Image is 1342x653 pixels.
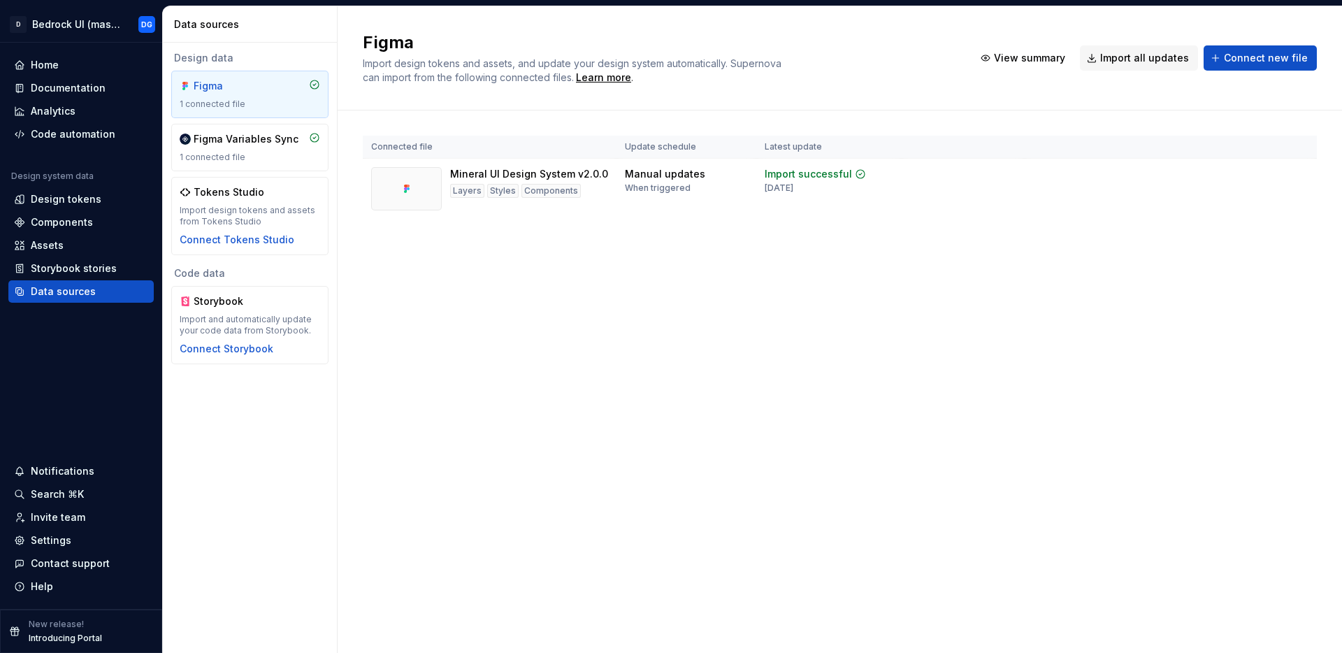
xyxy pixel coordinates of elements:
div: Figma [194,79,261,93]
h2: Figma [363,31,957,54]
div: Storybook stories [31,261,117,275]
a: Data sources [8,280,154,303]
a: Tokens StudioImport design tokens and assets from Tokens StudioConnect Tokens Studio [171,177,329,255]
div: Data sources [174,17,331,31]
a: Documentation [8,77,154,99]
div: Import design tokens and assets from Tokens Studio [180,205,320,227]
a: Components [8,211,154,234]
button: Contact support [8,552,154,575]
th: Connected file [363,136,616,159]
div: Import and automatically update your code data from Storybook. [180,314,320,336]
button: Connect Tokens Studio [180,233,294,247]
div: Figma Variables Sync [194,132,298,146]
div: Documentation [31,81,106,95]
div: Data sources [31,285,96,299]
th: Update schedule [616,136,756,159]
div: Tokens Studio [194,185,264,199]
button: Connect Storybook [180,342,273,356]
div: Search ⌘K [31,487,84,501]
a: Home [8,54,154,76]
div: Design system data [11,171,94,182]
span: . [574,73,633,83]
span: Import all updates [1100,51,1189,65]
div: D [10,16,27,33]
button: Notifications [8,460,154,482]
div: Layers [450,184,484,198]
a: Figma Variables Sync1 connected file [171,124,329,171]
a: Analytics [8,100,154,122]
div: Design tokens [31,192,101,206]
p: Introducing Portal [29,633,102,644]
a: StorybookImport and automatically update your code data from Storybook.Connect Storybook [171,286,329,364]
a: Learn more [576,71,631,85]
div: Components [521,184,581,198]
div: When triggered [625,182,691,194]
a: Storybook stories [8,257,154,280]
div: Design data [171,51,329,65]
button: Help [8,575,154,598]
button: Search ⌘K [8,483,154,505]
div: Styles [487,184,519,198]
div: Notifications [31,464,94,478]
button: Connect new file [1204,45,1317,71]
span: Connect new file [1224,51,1308,65]
div: Bedrock UI (master) [32,17,122,31]
button: DBedrock UI (master)DG [3,9,159,39]
a: Code automation [8,123,154,145]
div: DG [141,19,152,30]
div: Contact support [31,557,110,571]
div: Settings [31,533,71,547]
a: Settings [8,529,154,552]
a: Figma1 connected file [171,71,329,118]
div: Code automation [31,127,115,141]
div: Analytics [31,104,75,118]
div: Code data [171,266,329,280]
div: Invite team [31,510,85,524]
span: Import design tokens and assets, and update your design system automatically. Supernova can impor... [363,57,784,83]
div: Manual updates [625,167,705,181]
div: [DATE] [765,182,793,194]
div: Help [31,580,53,594]
span: View summary [994,51,1065,65]
div: Components [31,215,93,229]
div: Import successful [765,167,852,181]
div: 1 connected file [180,152,320,163]
div: Home [31,58,59,72]
a: Invite team [8,506,154,529]
div: 1 connected file [180,99,320,110]
a: Assets [8,234,154,257]
a: Design tokens [8,188,154,210]
p: New release! [29,619,84,630]
th: Latest update [756,136,902,159]
div: Mineral UI Design System v2.0.0 [450,167,608,181]
button: View summary [974,45,1074,71]
div: Assets [31,238,64,252]
button: Import all updates [1080,45,1198,71]
div: Storybook [194,294,261,308]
